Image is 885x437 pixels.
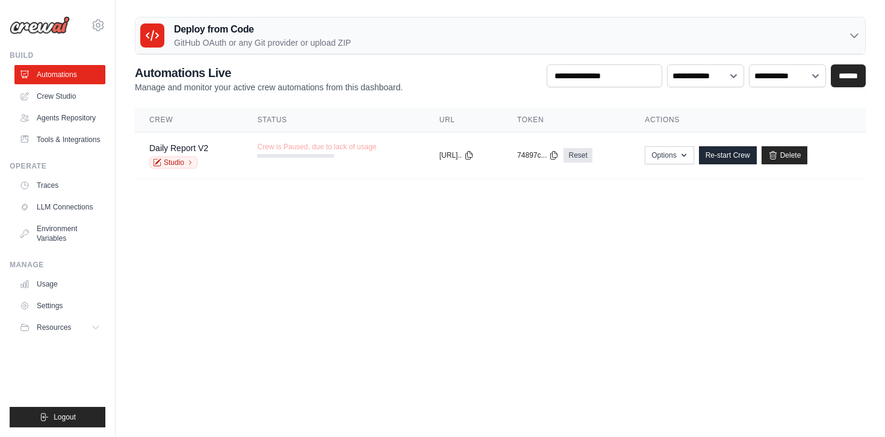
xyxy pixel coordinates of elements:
span: Logout [54,412,76,422]
button: Logout [10,407,105,427]
div: Manage [10,260,105,270]
a: Tools & Integrations [14,130,105,149]
a: Crew Studio [14,87,105,106]
a: Environment Variables [14,219,105,248]
h3: Deploy from Code [174,22,351,37]
a: Re-start Crew [699,146,757,164]
a: Daily Report V2 [149,143,208,153]
span: Resources [37,323,71,332]
a: Reset [564,148,592,163]
a: Usage [14,274,105,294]
a: Delete [762,146,808,164]
div: Build [10,51,105,60]
a: Studio [149,157,197,169]
th: Actions [630,108,866,132]
th: Token [503,108,630,132]
img: Logo [10,16,70,34]
a: Traces [14,176,105,195]
div: Operate [10,161,105,171]
th: URL [425,108,503,132]
a: Automations [14,65,105,84]
button: Options [645,146,694,164]
a: Agents Repository [14,108,105,128]
button: 74897c... [517,150,559,160]
h2: Automations Live [135,64,403,81]
th: Status [243,108,424,132]
p: GitHub OAuth or any Git provider or upload ZIP [174,37,351,49]
th: Crew [135,108,243,132]
a: LLM Connections [14,197,105,217]
button: Resources [14,318,105,337]
p: Manage and monitor your active crew automations from this dashboard. [135,81,403,93]
a: Settings [14,296,105,315]
span: Crew is Paused, due to lack of usage [257,142,376,152]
